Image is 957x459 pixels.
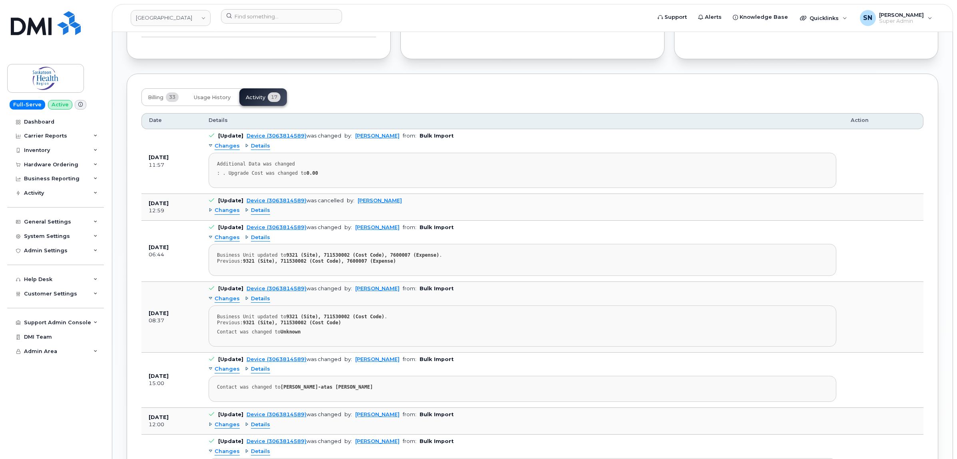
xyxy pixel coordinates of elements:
b: Bulk Import [420,133,454,139]
strong: 9321 (Site), 711530002 (Cost Code), 7600007 (Expense) [243,258,396,264]
span: Changes [215,448,240,455]
span: Date [149,117,162,124]
div: Contact was changed to [217,329,828,335]
b: [DATE] [149,154,169,160]
div: was changed [247,438,341,444]
span: by: [344,133,352,139]
span: by: [344,411,352,417]
span: Details [251,421,270,429]
b: Bulk Import [420,356,454,362]
span: by: [344,224,352,230]
span: Knowledge Base [740,13,788,21]
strong: Unknown [281,329,301,335]
strong: 9321 (Site), 711530002 (Cost Code) [286,314,384,319]
b: [Update] [218,133,243,139]
span: by: [344,438,352,444]
iframe: Messenger Launcher [922,424,951,453]
div: Additional Data was changed [217,161,828,167]
b: [DATE] [149,244,169,250]
a: Device (3063814589) [247,133,306,139]
b: Bulk Import [420,285,454,291]
b: [DATE] [149,414,169,420]
a: Device (3063814589) [247,285,306,291]
span: Changes [215,207,240,214]
strong: [PERSON_NAME]-atas [PERSON_NAME] [281,384,373,390]
strong: 9321 (Site), 711530002 (Cost Code), 7600007 (Expense) [286,252,439,258]
a: Device (3063814589) [247,224,306,230]
span: Support [665,13,687,21]
a: [PERSON_NAME] [355,224,400,230]
div: Quicklinks [794,10,853,26]
b: [Update] [218,285,243,291]
div: 06:44 [149,251,194,258]
span: Changes [215,234,240,241]
a: [PERSON_NAME] [355,133,400,139]
span: Details [251,365,270,373]
span: Details [251,207,270,214]
strong: 9321 (Site), 711530002 (Cost Code) [243,320,341,325]
div: was cancelled [247,198,344,204]
a: Saskatoon Health Region [131,10,211,26]
a: [PERSON_NAME] [355,285,400,291]
div: was changed [247,224,341,230]
b: [Update] [218,198,243,204]
span: from: [403,224,416,230]
span: Details [251,142,270,150]
div: 12:59 [149,207,194,214]
span: SN [863,13,872,23]
b: Bulk Import [420,438,454,444]
div: : . Upgrade Cost was changed to [217,170,828,176]
span: Changes [215,295,240,303]
div: Sabrina Nguyen [854,10,938,26]
b: [Update] [218,438,243,444]
input: Find something... [221,9,342,24]
b: [DATE] [149,373,169,379]
span: Quicklinks [810,15,839,21]
span: from: [403,411,416,417]
span: [PERSON_NAME] [879,12,924,18]
b: [Update] [218,356,243,362]
span: by: [344,285,352,291]
b: Bulk Import [420,411,454,417]
a: Knowledge Base [727,9,794,25]
span: by: [344,356,352,362]
a: Alerts [692,9,727,25]
div: Contact was changed to [217,384,828,390]
b: [DATE] [149,310,169,316]
b: Bulk Import [420,224,454,230]
span: Billing [148,94,163,101]
span: 33 [166,92,179,102]
span: Changes [215,421,240,429]
span: Changes [215,142,240,150]
a: [PERSON_NAME] [355,411,400,417]
span: Alerts [705,13,722,21]
div: 15:00 [149,380,194,387]
span: by: [347,198,354,204]
strong: 0.00 [306,170,318,176]
a: [PERSON_NAME] [358,198,402,204]
div: 11:57 [149,162,194,169]
a: [PERSON_NAME] [355,438,400,444]
span: Changes [215,365,240,373]
span: Usage History [194,94,231,101]
b: [DATE] [149,200,169,206]
b: [Update] [218,411,243,417]
a: [PERSON_NAME] [355,356,400,362]
div: was changed [247,285,341,291]
th: Action [844,113,923,129]
span: from: [403,133,416,139]
div: Business Unit updated to . Previous: [217,252,828,264]
span: Details [209,117,228,124]
a: Device (3063814589) [247,356,306,362]
a: Device (3063814589) [247,411,306,417]
span: Details [251,295,270,303]
span: Details [251,448,270,455]
a: Support [652,9,692,25]
div: 08:37 [149,317,194,324]
span: Details [251,234,270,241]
span: from: [403,438,416,444]
div: was changed [247,411,341,417]
span: Super Admin [879,18,924,24]
div: Business Unit updated to . Previous: [217,314,828,326]
div: was changed [247,133,341,139]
